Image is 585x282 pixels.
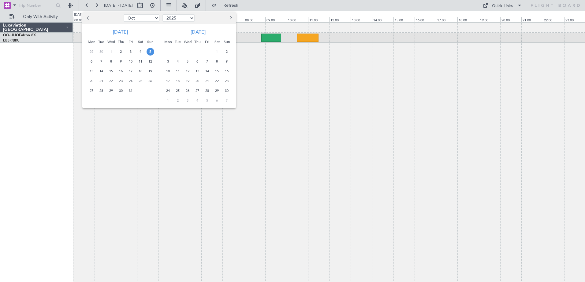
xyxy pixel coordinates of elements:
[164,97,172,104] span: 1
[136,47,145,56] div: 4-10-2025
[127,58,135,65] span: 10
[192,56,202,66] div: 6-11-2025
[183,37,192,47] div: Wed
[116,86,126,96] div: 30-10-2025
[137,67,144,75] span: 18
[183,96,192,105] div: 3-12-2025
[222,86,232,96] div: 30-11-2025
[88,67,95,75] span: 13
[127,67,135,75] span: 17
[192,96,202,105] div: 4-12-2025
[173,66,183,76] div: 11-11-2025
[116,76,126,86] div: 23-10-2025
[223,77,231,85] span: 23
[96,47,106,56] div: 30-9-2025
[194,87,201,95] span: 27
[212,96,222,105] div: 6-12-2025
[106,86,116,96] div: 29-10-2025
[202,37,212,47] div: Fri
[163,66,173,76] div: 10-11-2025
[107,48,115,56] span: 1
[147,48,154,56] span: 5
[126,56,136,66] div: 10-10-2025
[136,37,145,47] div: Sat
[184,67,192,75] span: 12
[107,67,115,75] span: 15
[194,77,201,85] span: 20
[96,56,106,66] div: 7-10-2025
[192,37,202,47] div: Thu
[164,77,172,85] span: 17
[137,77,144,85] span: 25
[136,66,145,76] div: 18-10-2025
[96,66,106,76] div: 14-10-2025
[124,14,159,22] select: Select month
[116,66,126,76] div: 16-10-2025
[98,87,105,95] span: 28
[173,37,183,47] div: Tue
[87,86,96,96] div: 27-10-2025
[98,58,105,65] span: 7
[117,58,125,65] span: 9
[223,67,231,75] span: 16
[145,56,155,66] div: 12-10-2025
[203,77,211,85] span: 21
[212,86,222,96] div: 29-11-2025
[212,66,222,76] div: 15-11-2025
[87,37,96,47] div: Mon
[87,66,96,76] div: 13-10-2025
[145,66,155,76] div: 19-10-2025
[96,37,106,47] div: Tue
[222,47,232,56] div: 2-11-2025
[88,87,95,95] span: 27
[106,37,116,47] div: Wed
[183,86,192,96] div: 26-11-2025
[106,56,116,66] div: 8-10-2025
[162,14,195,22] select: Select year
[183,76,192,86] div: 19-11-2025
[173,56,183,66] div: 4-11-2025
[213,97,221,104] span: 6
[194,97,201,104] span: 4
[126,37,136,47] div: Fri
[145,47,155,56] div: 5-10-2025
[223,58,231,65] span: 9
[164,87,172,95] span: 24
[184,58,192,65] span: 5
[222,37,232,47] div: Sun
[202,86,212,96] div: 28-11-2025
[164,67,172,75] span: 10
[173,96,183,105] div: 2-12-2025
[116,56,126,66] div: 9-10-2025
[202,76,212,86] div: 21-11-2025
[127,48,135,56] span: 3
[223,97,231,104] span: 7
[137,48,144,56] span: 4
[202,96,212,105] div: 5-12-2025
[212,76,222,86] div: 22-11-2025
[88,48,95,56] span: 29
[106,66,116,76] div: 15-10-2025
[163,37,173,47] div: Mon
[117,87,125,95] span: 30
[98,67,105,75] span: 14
[107,77,115,85] span: 22
[194,58,201,65] span: 6
[203,97,211,104] span: 5
[98,48,105,56] span: 30
[222,96,232,105] div: 7-12-2025
[222,66,232,76] div: 16-11-2025
[137,58,144,65] span: 11
[117,77,125,85] span: 23
[222,76,232,86] div: 23-11-2025
[184,77,192,85] span: 19
[127,77,135,85] span: 24
[213,48,221,56] span: 1
[98,77,105,85] span: 21
[116,37,126,47] div: Thu
[96,76,106,86] div: 21-10-2025
[203,67,211,75] span: 14
[202,56,212,66] div: 7-11-2025
[87,47,96,56] div: 29-9-2025
[174,67,182,75] span: 11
